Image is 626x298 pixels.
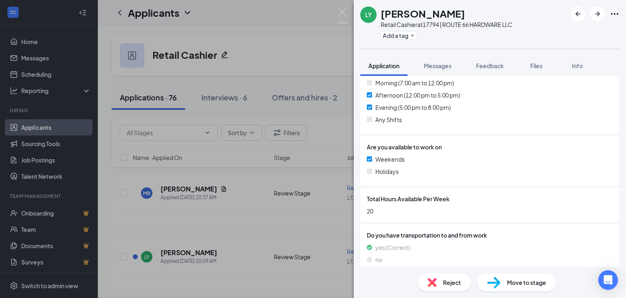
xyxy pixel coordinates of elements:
button: ArrowRight [590,7,605,21]
div: Retail Cashier at 17794 | ROUTE 66 HARDWARE LLC [381,20,512,29]
span: Total Hours Available Per Week [367,194,450,203]
span: Info [572,62,583,69]
div: LY [365,11,372,19]
span: Application [368,62,399,69]
svg: ArrowLeftNew [573,9,583,19]
span: Evening (5:00 pm to 8:00 pm) [375,103,451,112]
span: no [375,255,382,264]
span: Holidays [375,167,399,176]
span: Messages [424,62,452,69]
span: 20 [367,207,613,216]
span: Do you have transportation to and from work [367,231,613,240]
span: Are you available to work on [367,142,442,151]
span: Morning (7:00 am to 12:00 pm) [375,78,454,87]
span: Feedback [476,62,504,69]
div: Open Intercom Messenger [598,270,618,290]
button: PlusAdd a tag [381,31,417,40]
span: yes (Correct) [375,243,410,252]
svg: ArrowRight [593,9,602,19]
span: Move to stage [507,278,546,287]
span: Reject [443,278,461,287]
h1: [PERSON_NAME] [381,7,465,20]
span: Files [530,62,542,69]
span: Any Shifts [375,115,402,124]
svg: Plus [410,33,415,38]
span: Afternoon (12:00 pm to 5:00 pm) [375,91,460,100]
button: ArrowLeftNew [571,7,585,21]
svg: Ellipses [610,9,619,19]
span: Weekends [375,155,405,164]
